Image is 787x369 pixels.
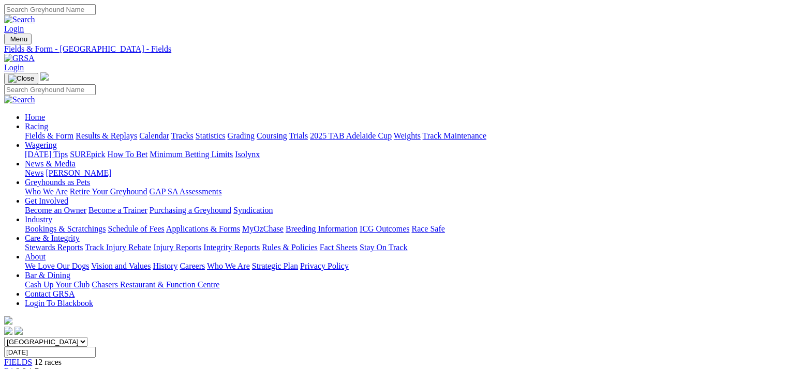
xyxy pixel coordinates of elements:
[252,262,298,270] a: Strategic Plan
[25,131,73,140] a: Fields & Form
[88,206,147,214] a: Become a Trainer
[8,74,34,83] img: Close
[10,35,27,43] span: Menu
[166,224,240,233] a: Applications & Forms
[70,187,147,196] a: Retire Your Greyhound
[25,150,68,159] a: [DATE] Tips
[85,243,151,252] a: Track Injury Rebate
[257,131,287,140] a: Coursing
[25,224,106,233] a: Bookings & Scratchings
[4,316,12,325] img: logo-grsa-white.png
[4,358,32,366] a: FIELDS
[4,347,96,358] input: Select date
[4,34,32,44] button: Toggle navigation
[25,122,48,131] a: Racing
[25,187,783,196] div: Greyhounds as Pets
[4,54,35,63] img: GRSA
[180,262,205,270] a: Careers
[360,243,407,252] a: Stay On Track
[4,24,24,33] a: Login
[46,168,111,177] a: [PERSON_NAME]
[25,206,86,214] a: Become an Owner
[228,131,255,140] a: Grading
[25,243,83,252] a: Stewards Reports
[150,187,222,196] a: GAP SA Assessments
[139,131,169,140] a: Calendar
[4,44,783,54] a: Fields & Form - [GEOGRAPHIC_DATA] - Fields
[14,327,23,335] img: twitter.svg
[153,262,177,270] a: History
[360,224,409,233] a: ICG Outcomes
[25,262,89,270] a: We Love Our Dogs
[289,131,308,140] a: Trials
[108,224,164,233] a: Schedule of Fees
[4,73,38,84] button: Toggle navigation
[25,187,68,196] a: Who We Are
[153,243,201,252] a: Injury Reports
[300,262,349,270] a: Privacy Policy
[4,327,12,335] img: facebook.svg
[25,271,70,280] a: Bar & Dining
[25,178,90,187] a: Greyhounds as Pets
[394,131,421,140] a: Weights
[150,150,233,159] a: Minimum Betting Limits
[423,131,486,140] a: Track Maintenance
[25,280,90,289] a: Cash Up Your Club
[4,15,35,24] img: Search
[25,243,783,252] div: Care & Integrity
[233,206,273,214] a: Syndication
[242,224,284,233] a: MyOzChase
[207,262,250,270] a: Who We Are
[4,63,24,72] a: Login
[34,358,62,366] span: 12 races
[25,113,45,121] a: Home
[203,243,260,252] a: Integrity Reports
[70,150,105,159] a: SUREpick
[92,280,219,289] a: Chasers Restaurant & Function Centre
[196,131,226,140] a: Statistics
[25,234,80,242] a: Care & Integrity
[25,252,46,261] a: About
[25,262,783,271] div: About
[108,150,148,159] a: How To Bet
[411,224,444,233] a: Race Safe
[310,131,392,140] a: 2025 TAB Adelaide Cup
[262,243,318,252] a: Rules & Policies
[150,206,231,214] a: Purchasing a Greyhound
[4,95,35,104] img: Search
[25,206,783,215] div: Get Involved
[286,224,358,233] a: Breeding Information
[4,84,96,95] input: Search
[25,150,783,159] div: Wagering
[91,262,151,270] a: Vision and Values
[76,131,137,140] a: Results & Replays
[25,141,57,149] a: Wagering
[25,168,783,178] div: News & Media
[25,131,783,141] div: Racing
[235,150,260,159] a: Isolynx
[25,196,68,205] a: Get Involved
[25,280,783,289] div: Bar & Dining
[25,299,93,308] a: Login To Blackbook
[25,224,783,234] div: Industry
[25,289,75,298] a: Contact GRSA
[25,168,43,177] a: News
[25,159,76,168] a: News & Media
[4,4,96,15] input: Search
[40,72,49,81] img: logo-grsa-white.png
[320,243,358,252] a: Fact Sheets
[25,215,52,224] a: Industry
[171,131,194,140] a: Tracks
